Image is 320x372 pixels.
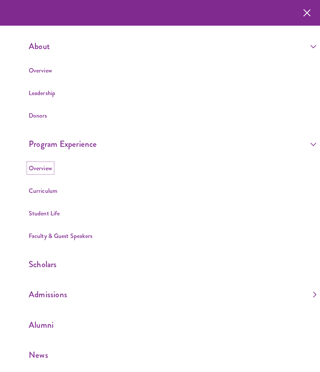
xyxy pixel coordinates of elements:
a: Overview [29,164,52,173]
a: Curriculum [29,186,57,195]
a: About [29,39,316,54]
a: Scholars [29,257,316,272]
a: Student Life [29,209,60,218]
a: Admissions [29,287,316,302]
a: Alumni [29,318,316,332]
a: Donors [29,111,47,120]
a: Program Experience [29,137,316,151]
a: Overview [29,66,52,75]
a: Leadership [29,88,55,97]
a: Faculty & Guest Speakers [29,231,92,240]
a: News [29,348,316,362]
